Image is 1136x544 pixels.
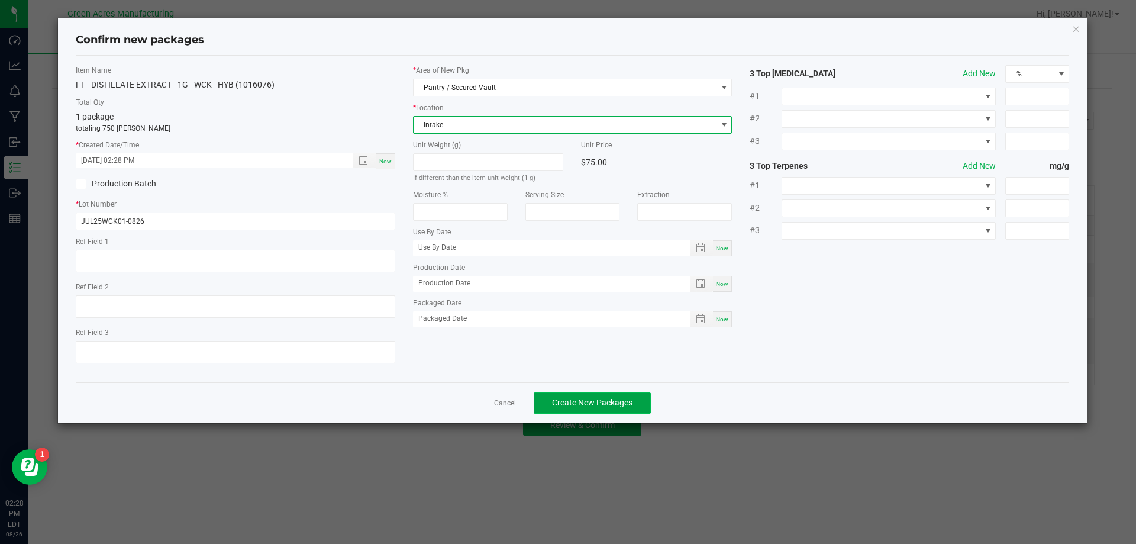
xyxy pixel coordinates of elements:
span: Toggle popup [353,153,376,168]
h4: Confirm new packages [76,33,1070,48]
span: #1 [750,90,782,102]
label: Use By Date [413,227,732,237]
label: Serving Size [525,189,620,200]
span: #3 [750,135,782,147]
span: Toggle popup [690,311,714,327]
span: % [1006,66,1054,82]
iframe: Resource center unread badge [35,448,49,462]
span: 1 package [76,112,114,121]
strong: 3 Top [MEDICAL_DATA] [750,67,877,80]
label: Production Batch [76,178,227,190]
label: Moisture % [413,189,508,200]
input: Production Date [413,276,678,291]
label: Location [413,102,732,113]
label: Lot Number [76,199,395,210]
button: Create New Packages [534,392,651,414]
button: Add New [963,160,996,172]
span: #2 [750,202,782,214]
label: Ref Field 2 [76,282,395,292]
span: Now [716,281,728,287]
span: Now [716,245,728,252]
label: Area of New Pkg [413,65,732,76]
label: Item Name [76,65,395,76]
span: #3 [750,224,782,237]
p: totaling 750 [PERSON_NAME] [76,123,395,134]
strong: mg/g [1005,160,1069,172]
a: Cancel [494,398,516,408]
label: Unit Weight (g) [413,140,564,150]
label: Production Date [413,262,732,273]
span: Now [379,158,392,165]
label: Extraction [637,189,732,200]
span: Intake [414,117,717,133]
input: Packaged Date [413,311,678,326]
label: Packaged Date [413,298,732,308]
label: Created Date/Time [76,140,395,150]
label: Ref Field 3 [76,327,395,338]
span: #1 [750,179,782,192]
button: Add New [963,67,996,80]
input: Created Datetime [76,153,341,168]
iframe: Resource center [12,449,47,485]
label: Ref Field 1 [76,236,395,247]
label: Total Qty [76,97,395,108]
span: Toggle popup [690,276,714,292]
div: $75.00 [581,153,732,171]
small: If different than the item unit weight (1 g) [413,174,535,182]
label: Unit Price [581,140,732,150]
span: Pantry / Secured Vault [414,79,717,96]
span: #2 [750,112,782,125]
input: Use By Date [413,240,678,255]
span: Create New Packages [552,398,632,407]
strong: 3 Top Terpenes [750,160,877,172]
span: Toggle popup [690,240,714,256]
div: FT - DISTILLATE EXTRACT - 1G - WCK - HYB (1016076) [76,79,395,91]
span: Now [716,316,728,323]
